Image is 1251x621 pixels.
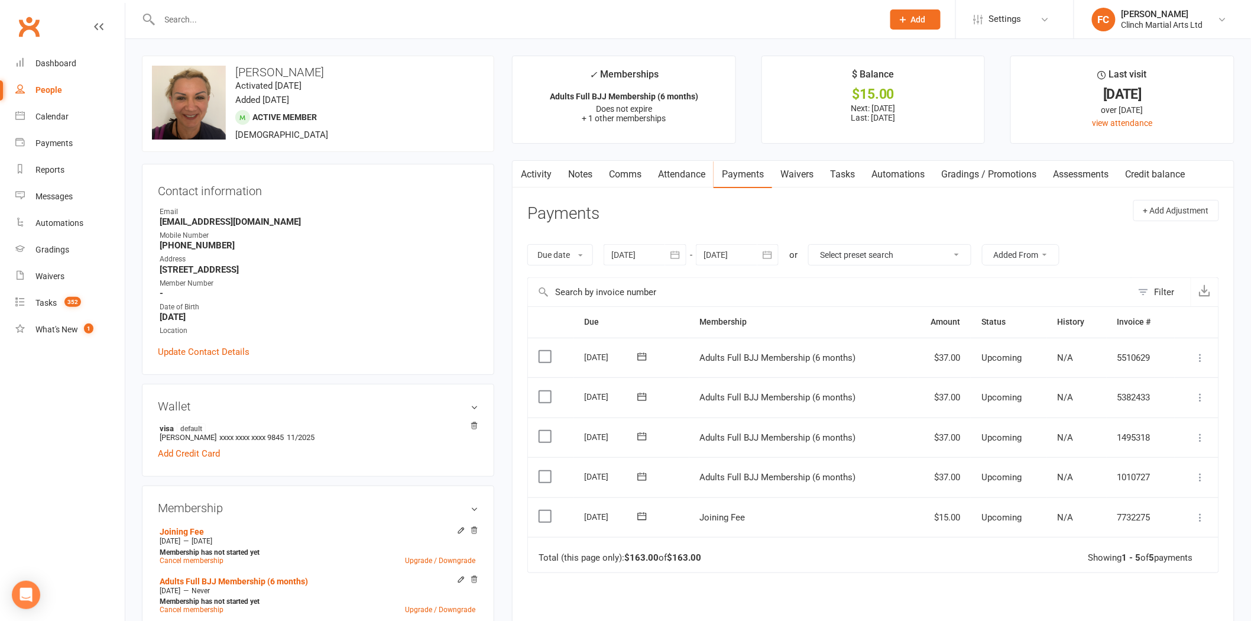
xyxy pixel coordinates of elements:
strong: Membership has not started yet [160,597,260,606]
span: N/A [1058,392,1074,403]
span: Does not expire [596,104,652,114]
a: Cancel membership [160,606,223,614]
th: Amount [908,307,971,337]
span: Joining Fee [700,512,746,523]
th: Status [971,307,1046,337]
img: image1642395589.png [152,66,226,140]
div: Filter [1155,285,1175,299]
a: Calendar [15,103,125,130]
span: N/A [1058,432,1074,443]
span: Upcoming [981,472,1022,483]
div: $ Balance [852,67,894,88]
a: Payments [15,130,125,157]
a: Dashboard [15,50,125,77]
span: N/A [1058,352,1074,363]
span: Never [192,587,210,595]
span: Adults Full BJJ Membership (6 months) [700,472,856,483]
div: Mobile Number [160,230,478,241]
div: Tasks [35,298,57,308]
th: Due [574,307,689,337]
div: Last visit [1098,67,1147,88]
a: Upgrade / Downgrade [405,606,475,614]
span: Upcoming [981,352,1022,363]
div: Location [160,325,478,337]
div: or [789,248,798,262]
div: Messages [35,192,73,201]
a: Adults Full BJJ Membership (6 months) [160,577,308,586]
a: Waivers [15,263,125,290]
th: History [1047,307,1107,337]
span: 11/2025 [287,433,315,442]
strong: Membership has not started yet [160,548,260,557]
strong: $163.00 [624,552,659,563]
strong: [PHONE_NUMBER] [160,240,478,251]
a: Automations [15,210,125,237]
strong: [EMAIL_ADDRESS][DOMAIN_NAME] [160,216,478,227]
h3: Membership [158,502,478,515]
div: over [DATE] [1022,103,1223,117]
time: Added [DATE] [235,95,289,105]
a: Upgrade / Downgrade [405,557,475,565]
div: $15.00 [773,88,974,101]
a: Attendance [650,161,714,188]
button: Added From [982,244,1059,266]
span: Add [911,15,926,24]
a: Reports [15,157,125,183]
a: Automations [863,161,934,188]
a: Activity [513,161,560,188]
a: Add Credit Card [158,447,220,461]
div: Calendar [35,112,69,121]
td: 5510629 [1107,338,1175,378]
td: 5382433 [1107,377,1175,418]
td: 7732275 [1107,497,1175,538]
a: Waivers [772,161,822,188]
div: What's New [35,325,78,334]
span: Active member [252,112,317,122]
strong: 1 - 5 [1122,552,1141,563]
div: Total (this page only): of [539,553,701,563]
a: People [15,77,125,103]
h3: Contact information [158,180,478,198]
time: Activated [DATE] [235,80,302,91]
td: $37.00 [908,418,971,458]
td: $37.00 [908,338,971,378]
strong: visa [160,423,472,433]
span: N/A [1058,512,1074,523]
strong: 5 [1149,552,1155,563]
div: [DATE] [585,428,639,446]
div: Waivers [35,271,64,281]
strong: $163.00 [667,552,701,563]
div: Address [160,254,478,265]
div: Open Intercom Messenger [12,581,40,609]
div: Clinch Martial Arts Ltd [1122,20,1203,30]
span: Adults Full BJJ Membership (6 months) [700,392,856,403]
div: [DATE] [585,507,639,526]
td: 1495318 [1107,418,1175,458]
a: Messages [15,183,125,210]
div: — [157,586,478,596]
div: Memberships [589,67,659,89]
th: Membership [689,307,908,337]
li: [PERSON_NAME] [158,422,478,444]
a: Credit balance [1117,161,1194,188]
span: default [177,423,206,433]
div: People [35,85,62,95]
a: Assessments [1045,161,1117,188]
button: Filter [1132,278,1191,306]
div: Reports [35,165,64,174]
div: [DATE] [1022,88,1223,101]
td: $37.00 [908,377,971,418]
td: $37.00 [908,457,971,497]
strong: [DATE] [160,312,478,322]
span: N/A [1058,472,1074,483]
input: Search... [156,11,875,28]
a: Clubworx [14,12,44,41]
button: Add [890,9,941,30]
div: [DATE] [585,387,639,406]
i: ✓ [589,69,597,80]
strong: Adults Full BJJ Membership (6 months) [550,92,698,101]
span: Upcoming [981,392,1022,403]
div: Showing of payments [1088,553,1193,563]
strong: [STREET_ADDRESS] [160,264,478,275]
a: Tasks 352 [15,290,125,316]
